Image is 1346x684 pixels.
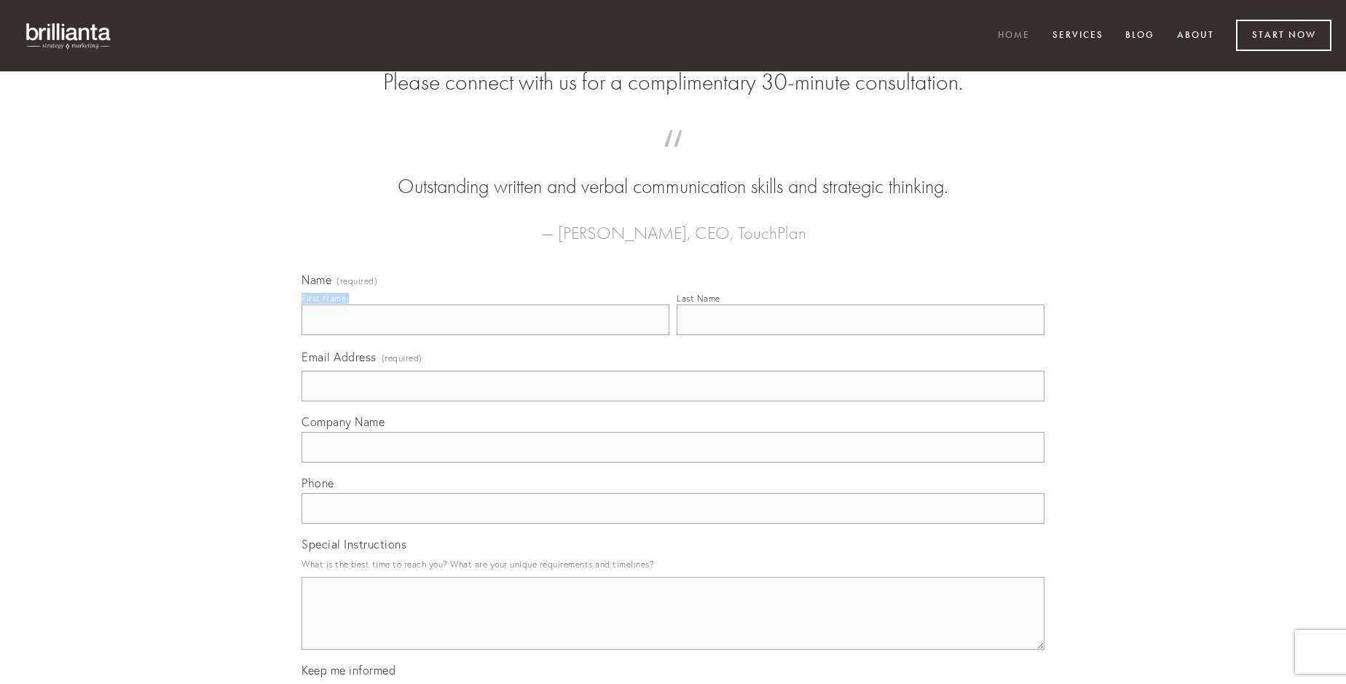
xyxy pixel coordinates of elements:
p: What is the best time to reach you? What are your unique requirements and timelines? [302,554,1044,574]
figcaption: — [PERSON_NAME], CEO, TouchPlan [325,201,1021,248]
h2: Please connect with us for a complimentary 30-minute consultation. [302,68,1044,96]
a: Start Now [1236,20,1331,51]
span: Keep me informed [302,663,395,677]
span: (required) [336,277,377,286]
span: (required) [382,348,422,368]
span: Company Name [302,414,385,429]
span: “ [325,144,1021,173]
span: Email Address [302,350,377,364]
a: About [1168,24,1224,48]
a: Home [988,24,1039,48]
div: First Name [302,293,346,304]
blockquote: Outstanding written and verbal communication skills and strategic thinking. [325,144,1021,201]
img: brillianta - research, strategy, marketing [15,15,124,57]
div: Last Name [677,293,720,304]
span: Phone [302,476,334,490]
span: Name [302,272,331,287]
a: Services [1043,24,1113,48]
a: Blog [1116,24,1164,48]
span: Special Instructions [302,537,406,551]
